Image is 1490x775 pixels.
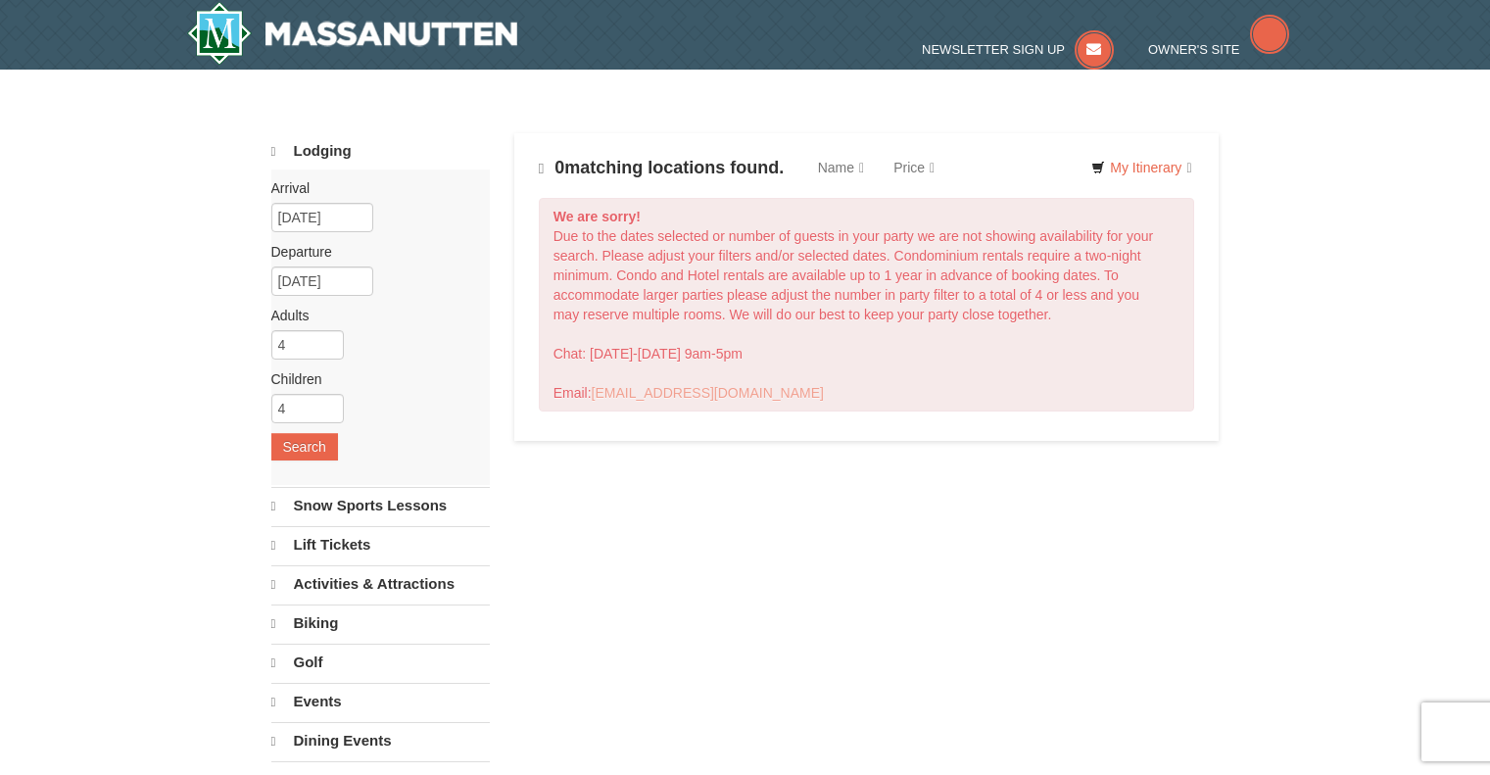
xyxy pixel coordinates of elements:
a: Golf [271,644,490,681]
strong: We are sorry! [553,209,641,224]
a: Snow Sports Lessons [271,487,490,524]
label: Adults [271,306,475,325]
button: Search [271,433,338,460]
img: Massanutten Resort Logo [187,2,518,65]
a: [EMAIL_ADDRESS][DOMAIN_NAME] [592,385,824,401]
label: Departure [271,242,475,262]
div: Due to the dates selected or number of guests in your party we are not showing availability for y... [539,198,1195,412]
span: Owner's Site [1148,42,1240,57]
a: Massanutten Resort [187,2,518,65]
a: Lodging [271,133,490,170]
label: Children [271,369,475,389]
span: Newsletter Sign Up [922,42,1065,57]
a: Name [803,148,879,187]
a: Lift Tickets [271,526,490,563]
a: Owner's Site [1148,42,1289,57]
a: Biking [271,605,490,642]
a: Newsletter Sign Up [922,42,1114,57]
a: Activities & Attractions [271,565,490,603]
a: My Itinerary [1079,153,1204,182]
a: Events [271,683,490,720]
label: Arrival [271,178,475,198]
a: Price [879,148,949,187]
a: Dining Events [271,722,490,759]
